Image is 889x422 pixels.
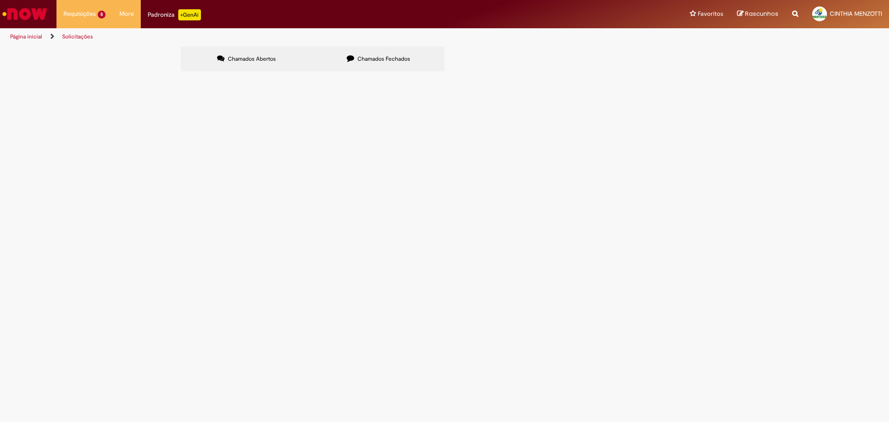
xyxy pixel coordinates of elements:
[737,10,778,19] a: Rascunhos
[745,9,778,18] span: Rascunhos
[148,9,201,20] div: Padroniza
[63,9,96,19] span: Requisições
[119,9,134,19] span: More
[178,9,201,20] p: +GenAi
[1,5,49,23] img: ServiceNow
[357,55,410,63] span: Chamados Fechados
[98,11,106,19] span: 5
[698,9,723,19] span: Favoritos
[7,28,586,45] ul: Trilhas de página
[62,33,93,40] a: Solicitações
[228,55,276,63] span: Chamados Abertos
[830,10,882,18] span: CINTHIA MENZOTTI
[10,33,42,40] a: Página inicial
